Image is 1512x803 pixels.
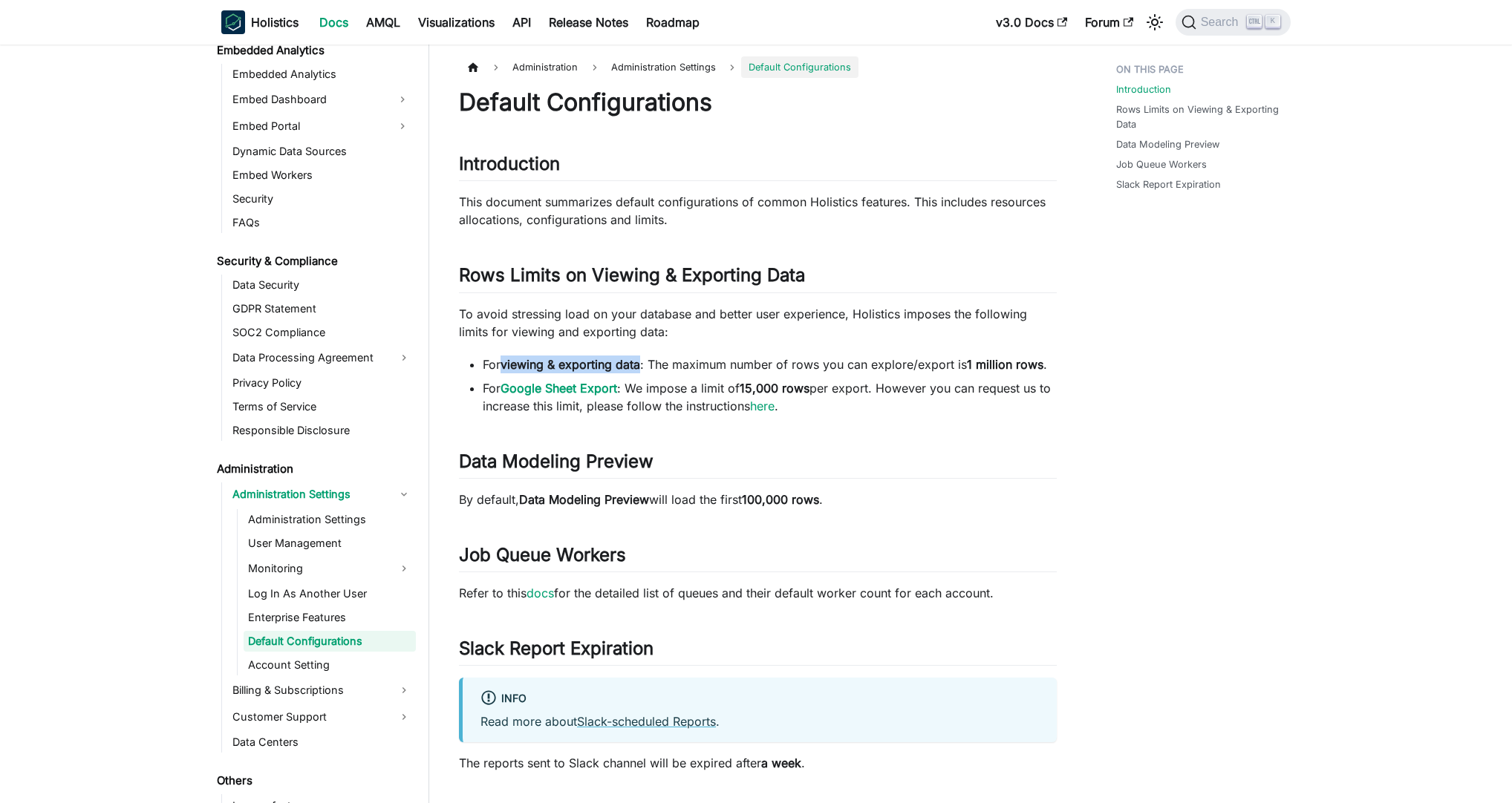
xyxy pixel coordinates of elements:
[389,88,416,111] button: Expand sidebar category 'Embed Dashboard'
[750,399,775,413] a: here
[740,381,809,396] strong: 15,000 rows
[519,492,649,507] strong: Data Modeling Preview
[1116,137,1219,151] a: Data Modeling Preview
[742,492,819,507] strong: 100,000 rows
[604,56,723,78] span: Administration Settings
[228,114,389,138] a: Embed Portal
[244,607,416,628] a: Enterprise Features
[244,557,416,580] a: Monitoring
[389,114,416,138] button: Expand sidebar category 'Embed Portal'
[228,482,416,506] a: Administration Settings
[459,193,1057,229] p: This document summarizes default configurations of common Holistics features. This includes resou...
[637,10,708,34] a: Roadmap
[459,88,1057,117] h1: Default Configurations
[228,298,416,319] a: GDPR Statement
[459,754,1057,772] p: The reports sent to Slack channel will be expired after .
[251,13,299,31] b: Holistics
[459,544,1057,572] h2: Job Queue Workers
[228,373,416,393] a: Privacy Policy
[228,64,416,85] a: Embedded Analytics
[459,584,1057,602] p: Refer to this for the detailed list of queues and their default worker count for each account.
[228,420,416,441] a: Responsible Disclosure
[1116,157,1207,171] a: Job Queue Workers
[228,396,416,417] a: Terms of Service
[501,357,640,372] strong: viewing & exporting data
[244,533,416,554] a: User Management
[459,56,1057,78] nav: Breadcrumbs
[1265,15,1280,28] kbd: K
[1116,82,1171,96] a: Introduction
[480,712,1039,730] p: Read more about .
[310,10,357,34] a: Docs
[459,450,1057,479] h2: Data Modeling Preview
[527,586,554,600] a: docs
[1176,9,1291,36] button: Search (Ctrl+K)
[483,379,1057,415] li: For : We impose a limit of per export. However you can request us to increase this limit, please ...
[501,381,617,396] a: Google Sheet Export
[761,756,801,770] strong: a week
[1076,10,1142,34] a: Forum
[987,10,1076,34] a: v3.0 Docs
[244,583,416,604] a: Log In As Another User
[459,153,1057,181] h2: Introduction
[1116,102,1282,131] a: Rows Limits on Viewing & Exporting Data
[221,10,245,34] img: Holistics
[228,212,416,233] a: FAQs
[577,714,716,729] a: Slack-scheduled Reports
[244,655,416,675] a: Account Setting
[228,165,416,186] a: Embed Workers
[459,264,1057,292] h2: Rows Limits on Viewing & Exporting Data
[228,189,416,209] a: Security
[1196,16,1248,29] span: Search
[244,509,416,530] a: Administration Settings
[206,45,429,803] nav: Docs sidebar
[967,357,1043,372] strong: 1 million rows
[540,10,637,34] a: Release Notes
[228,732,416,753] a: Data Centers
[459,491,1057,508] p: By default, will load the first .
[228,705,416,729] a: Customer Support
[505,56,585,78] span: Administration
[459,638,1057,666] h2: Slack Report Expiration
[228,346,416,370] a: Data Processing Agreement
[480,689,1039,709] div: info
[228,322,416,343] a: SOC2 Compliance
[228,88,389,111] a: Embed Dashboard
[459,305,1057,341] p: To avoid stressing load on your database and better user experience, Holistics imposes the follow...
[228,275,416,295] a: Data Security
[504,10,540,34] a: API
[1116,177,1221,191] a: Slack Report Expiration
[212,459,416,479] a: Administration
[483,355,1057,373] li: For : The maximum number of rows you can explore/export is .
[409,10,504,34] a: Visualizations
[212,40,416,61] a: Embedded Analytics
[244,631,416,652] a: Default Configurations
[741,56,858,78] span: Default Configurations
[212,251,416,272] a: Security & Compliance
[459,56,487,78] a: Home page
[1143,10,1167,34] button: Switch between dark and light mode (currently light mode)
[221,10,299,34] a: HolisticsHolistics
[228,141,416,162] a: Dynamic Data Sources
[228,678,416,702] a: Billing & Subscriptions
[357,10,409,34] a: AMQL
[212,770,416,791] a: Others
